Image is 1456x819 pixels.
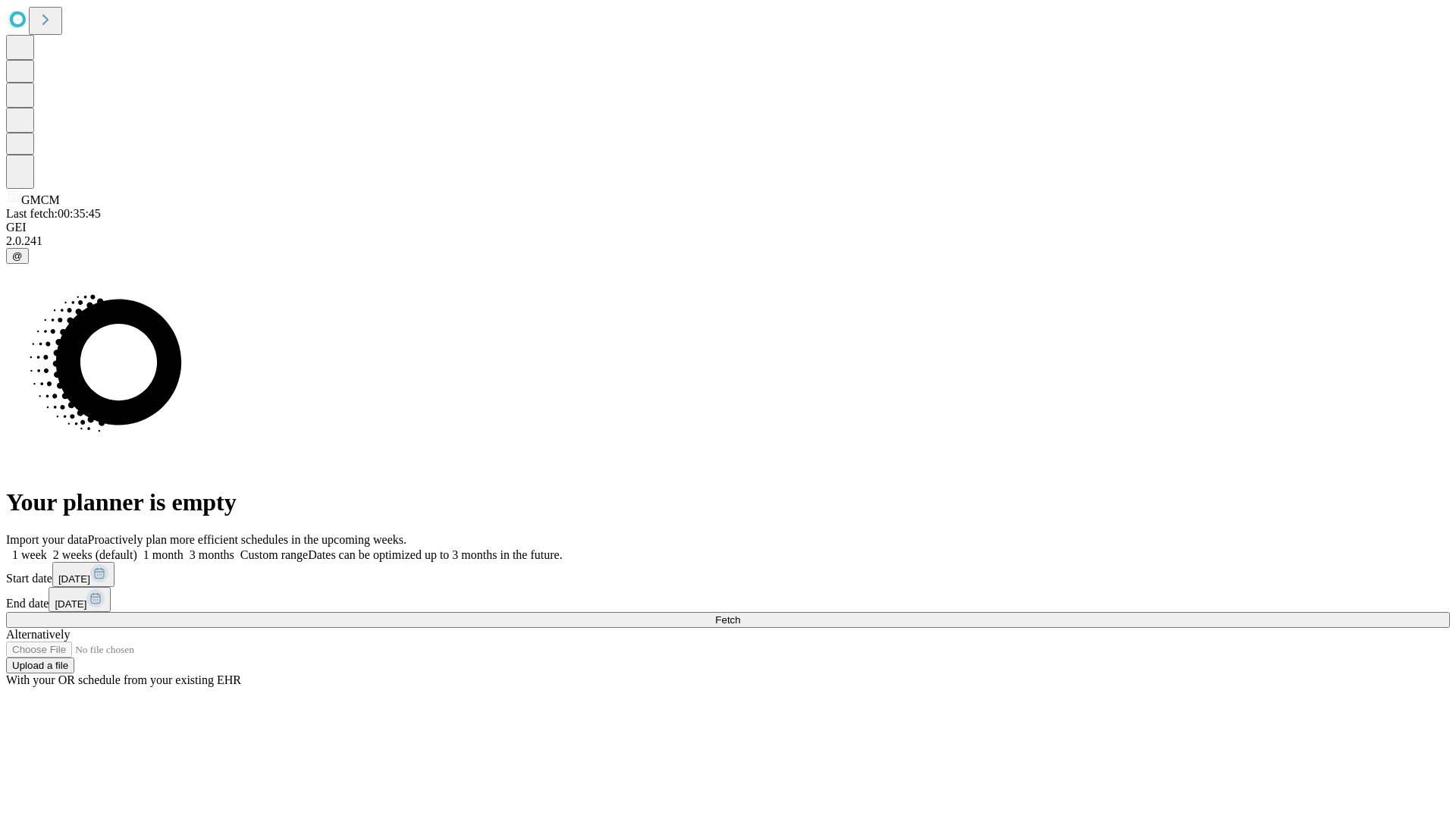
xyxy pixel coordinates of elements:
[6,248,29,264] button: @
[190,548,234,561] span: 3 months
[6,234,1450,248] div: 2.0.241
[12,548,47,561] span: 1 week
[6,562,1450,587] div: Start date
[21,193,60,206] span: GMCM
[88,533,406,546] span: Proactively plan more efficient schedules in the upcoming weeks.
[53,548,137,561] span: 2 weeks (default)
[6,612,1450,628] button: Fetch
[6,221,1450,234] div: GEI
[49,587,111,612] button: [DATE]
[6,488,1450,516] h1: Your planner is empty
[308,548,562,561] span: Dates can be optimized up to 3 months in the future.
[6,587,1450,612] div: End date
[143,548,184,561] span: 1 month
[6,207,101,220] span: Last fetch: 00:35:45
[6,533,88,546] span: Import your data
[6,673,241,686] span: With your OR schedule from your existing EHR
[6,628,70,641] span: Alternatively
[58,573,90,585] span: [DATE]
[12,250,23,262] span: @
[240,548,308,561] span: Custom range
[715,614,740,626] span: Fetch
[55,598,86,610] span: [DATE]
[6,657,74,673] button: Upload a file
[52,562,115,587] button: [DATE]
